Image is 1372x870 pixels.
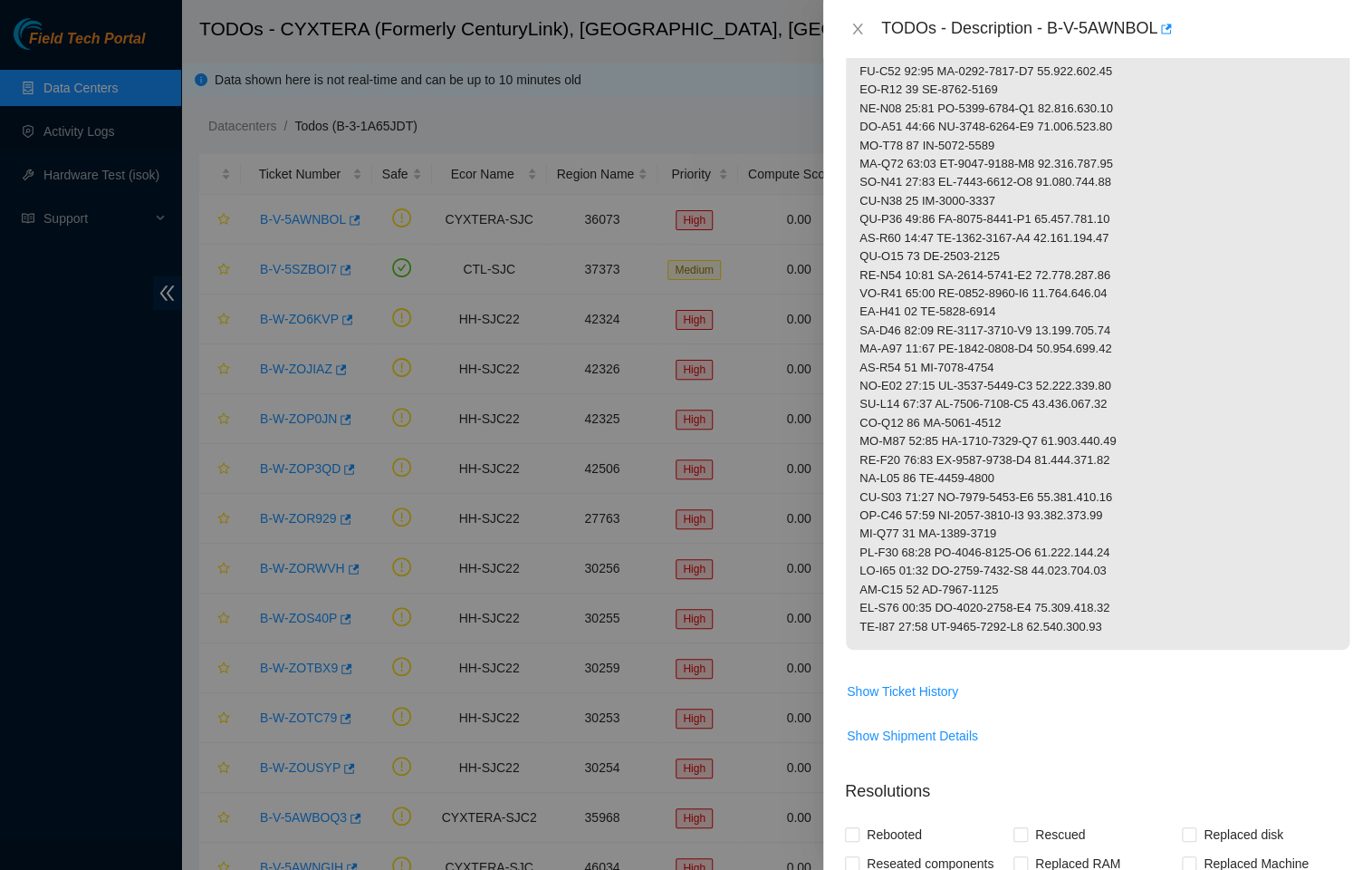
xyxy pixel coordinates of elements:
span: Rebooted [859,820,929,849]
button: Show Shipment Details [846,721,979,750]
span: close [850,22,865,36]
p: Resolutions [845,765,1350,804]
span: Replaced disk [1196,820,1290,849]
span: Show Shipment Details [847,726,978,746]
button: Close [845,21,870,38]
span: Show Ticket History [847,681,958,701]
button: Show Ticket History [846,677,959,706]
span: Rescued [1028,820,1092,849]
div: TODOs - Description - B-V-5AWNBOL [881,14,1350,43]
